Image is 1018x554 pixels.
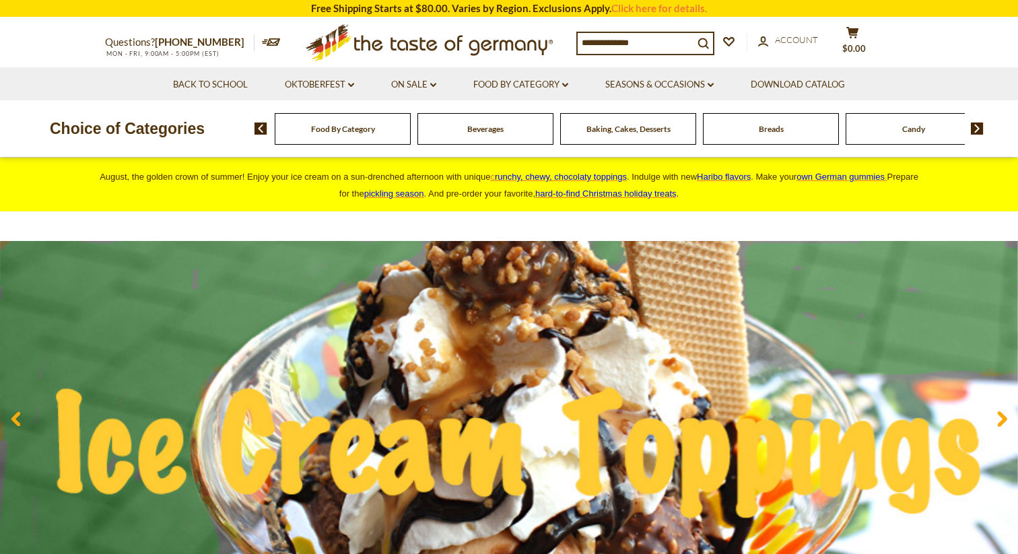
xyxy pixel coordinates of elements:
span: August, the golden crown of summer! Enjoy your ice cream on a sun-drenched afternoon with unique ... [100,172,918,199]
span: runchy, chewy, chocolaty toppings [495,172,627,182]
a: Seasons & Occasions [605,77,714,92]
button: $0.00 [832,26,873,60]
a: crunchy, chewy, chocolaty toppings [490,172,627,182]
span: MON - FRI, 9:00AM - 5:00PM (EST) [105,50,219,57]
a: Account [758,33,818,48]
span: Account [775,34,818,45]
a: own German gummies. [796,172,887,182]
a: pickling season [364,188,424,199]
a: Breads [759,124,784,134]
a: Candy [902,124,925,134]
img: previous arrow [254,123,267,135]
a: On Sale [391,77,436,92]
img: next arrow [971,123,984,135]
a: Oktoberfest [285,77,354,92]
span: own German gummies [796,172,885,182]
a: Baking, Cakes, Desserts [586,124,671,134]
a: Download Catalog [751,77,845,92]
p: Questions? [105,34,254,51]
span: $0.00 [842,43,866,54]
a: hard-to-find Christmas holiday treats [535,188,677,199]
a: Food By Category [473,77,568,92]
a: [PHONE_NUMBER] [155,36,244,48]
a: Beverages [467,124,504,134]
a: Haribo flavors [697,172,751,182]
a: Click here for details. [611,2,707,14]
span: . [535,188,679,199]
a: Back to School [173,77,248,92]
a: Food By Category [311,124,375,134]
